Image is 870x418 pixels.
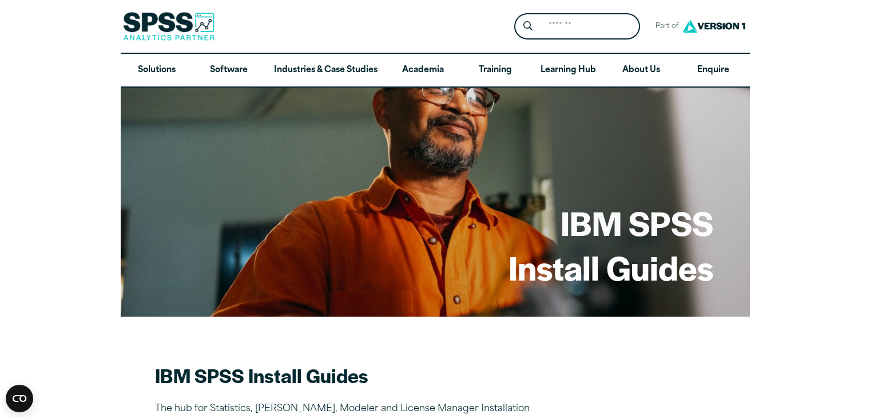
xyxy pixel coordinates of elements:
a: About Us [605,54,677,87]
a: Learning Hub [531,54,605,87]
h2: IBM SPSS Install Guides [155,362,555,388]
form: Site Header Search Form [514,13,640,40]
img: SPSS Analytics Partner [123,12,214,41]
a: Solutions [121,54,193,87]
a: Enquire [677,54,749,87]
a: Academia [387,54,459,87]
nav: Desktop version of site main menu [121,54,750,87]
span: Part of [649,18,680,35]
a: Industries & Case Studies [265,54,387,87]
button: Search magnifying glass icon [517,16,538,37]
button: Open CMP widget [6,385,33,412]
svg: Search magnifying glass icon [523,21,533,31]
a: Training [459,54,531,87]
h1: IBM SPSS Install Guides [509,200,713,289]
a: Software [193,54,265,87]
img: Version1 Logo [680,15,748,37]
